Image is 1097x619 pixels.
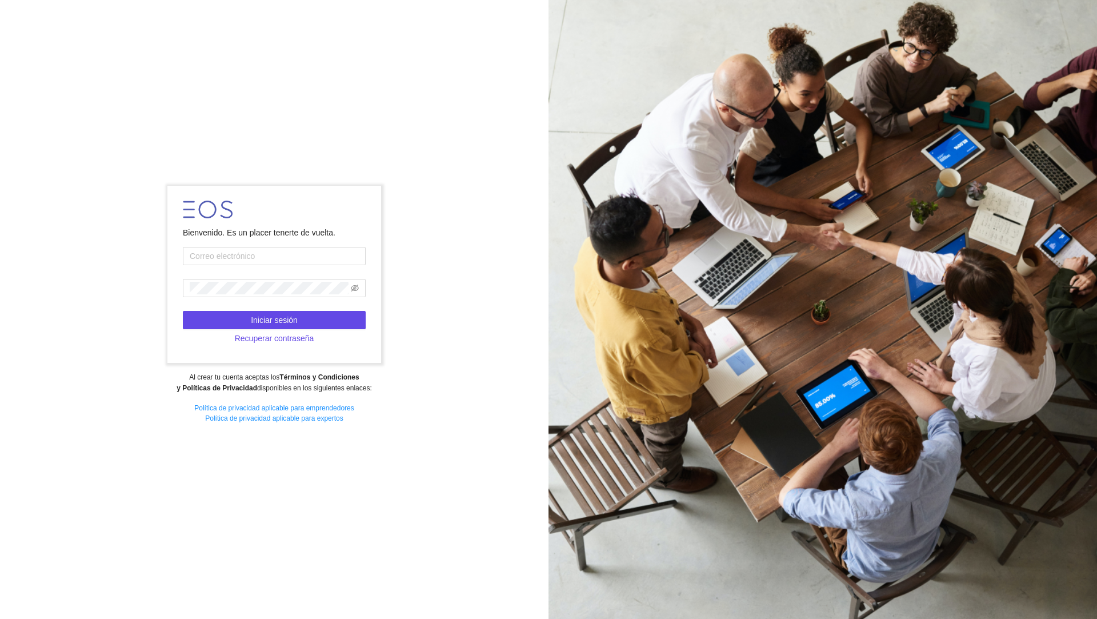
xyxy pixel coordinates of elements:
strong: Términos y Condiciones y Políticas de Privacidad [177,373,359,392]
span: Iniciar sesión [251,314,298,326]
a: Recuperar contraseña [183,334,366,343]
div: Bienvenido. Es un placer tenerte de vuelta. [183,226,366,239]
div: Al crear tu cuenta aceptas los disponibles en los siguientes enlaces: [7,372,541,394]
input: Correo electrónico [183,247,366,265]
img: LOGO [183,201,233,218]
span: Recuperar contraseña [235,332,314,345]
button: Recuperar contraseña [183,329,366,348]
a: Política de privacidad aplicable para expertos [205,414,343,422]
button: Iniciar sesión [183,311,366,329]
span: eye-invisible [351,284,359,292]
a: Política de privacidad aplicable para emprendedores [194,404,354,412]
